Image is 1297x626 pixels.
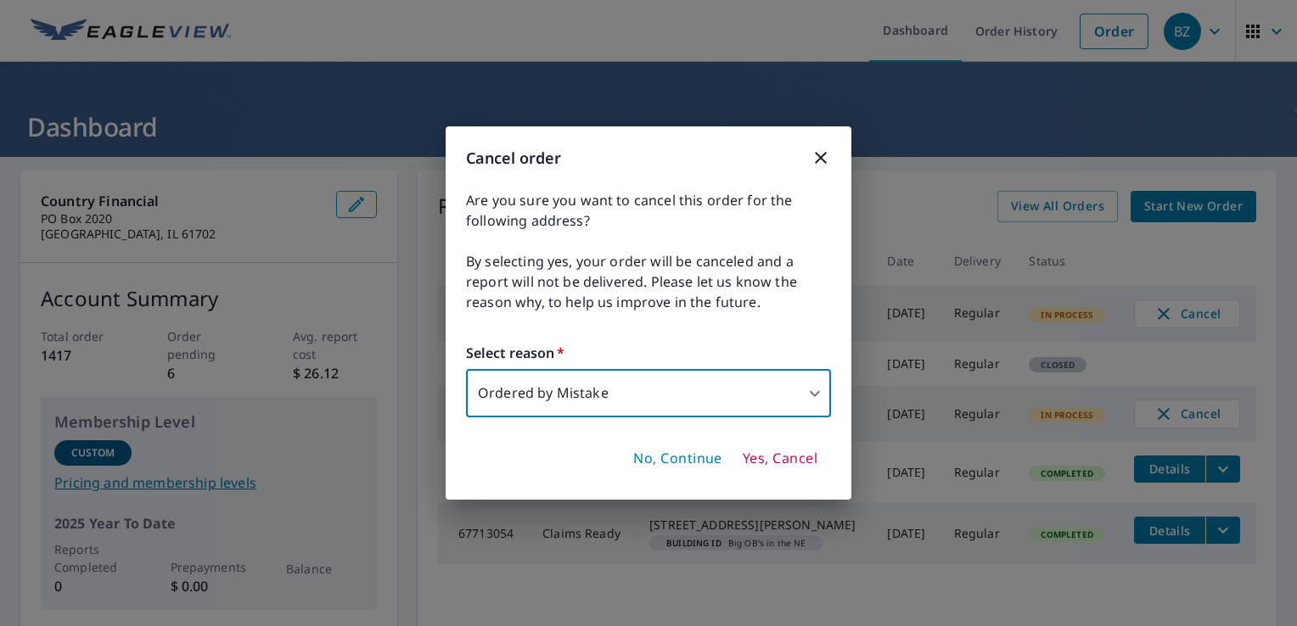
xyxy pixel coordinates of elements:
span: Yes, Cancel [743,450,817,468]
button: No, Continue [626,444,729,473]
span: Are you sure you want to cancel this order for the following address? [466,190,831,231]
span: By selecting yes, your order will be canceled and a report will not be delivered. Please let us k... [466,251,831,312]
span: No, Continue [633,450,722,468]
h3: Cancel order [466,147,831,170]
label: Select reason [466,343,831,363]
div: Ordered by Mistake [466,370,831,417]
button: Yes, Cancel [736,444,824,473]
